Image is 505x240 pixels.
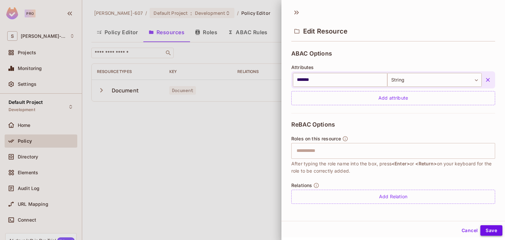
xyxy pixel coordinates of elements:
[303,27,348,35] span: Edit Resource
[480,225,502,236] button: Save
[291,91,495,105] div: Add attribute
[291,121,335,128] span: ReBAC Options
[291,65,314,70] span: Attributes
[291,190,495,204] div: Add Relation
[392,161,410,166] span: <Enter>
[291,50,332,57] span: ABAC Options
[387,73,482,87] div: String
[459,225,480,236] button: Cancel
[291,160,495,175] span: After typing the role name into the box, press or on your keyboard for the role to be correctly a...
[291,183,312,188] span: Relations
[291,136,341,141] span: Roles on this resource
[415,161,437,166] span: <Return>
